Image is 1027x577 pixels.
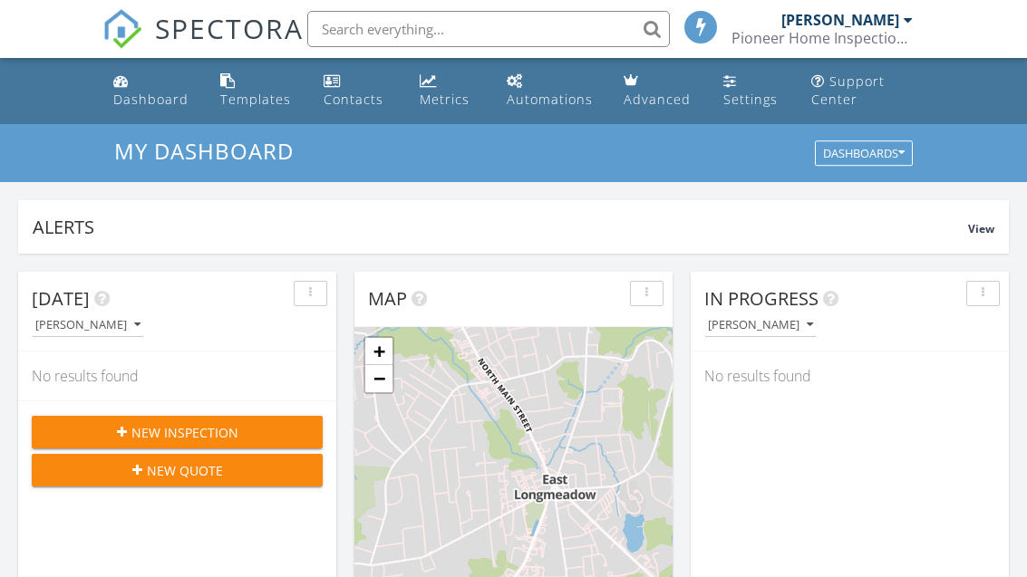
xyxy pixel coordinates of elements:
a: Metrics [412,65,485,117]
a: Settings [716,65,790,117]
button: Dashboards [815,141,913,167]
button: [PERSON_NAME] [32,313,144,338]
a: Dashboard [106,65,199,117]
button: New Inspection [32,416,323,448]
div: Pioneer Home Inspection Services LLC [731,29,913,47]
a: Advanced [616,65,702,117]
div: [PERSON_NAME] [35,319,140,332]
div: No results found [691,351,1009,400]
div: [PERSON_NAME] [781,11,899,29]
div: Contacts [324,91,383,108]
span: New Inspection [131,423,238,442]
a: Automations (Basic) [499,65,602,117]
a: SPECTORA [102,24,304,63]
a: Contacts [316,65,397,117]
img: The Best Home Inspection Software - Spectora [102,9,142,49]
div: Metrics [420,91,470,108]
span: SPECTORA [155,9,304,47]
div: Alerts [33,215,968,239]
div: [PERSON_NAME] [708,319,813,332]
a: Zoom out [365,365,392,392]
input: Search everything... [307,11,670,47]
button: [PERSON_NAME] [704,313,817,338]
span: My Dashboard [114,136,294,166]
a: Zoom in [365,338,392,365]
div: Automations [507,91,593,108]
div: Advanced [624,91,691,108]
div: Settings [723,91,778,108]
div: Support Center [811,72,885,108]
div: Dashboard [113,91,189,108]
div: No results found [18,351,336,400]
div: Templates [220,91,291,108]
a: Support Center [804,65,921,117]
span: View [968,221,994,236]
a: Templates [213,65,302,117]
span: In Progress [704,286,819,311]
span: New Quote [147,461,223,480]
button: New Quote [32,454,323,486]
span: [DATE] [32,286,90,311]
div: Dashboards [823,148,905,160]
span: Map [368,286,407,311]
